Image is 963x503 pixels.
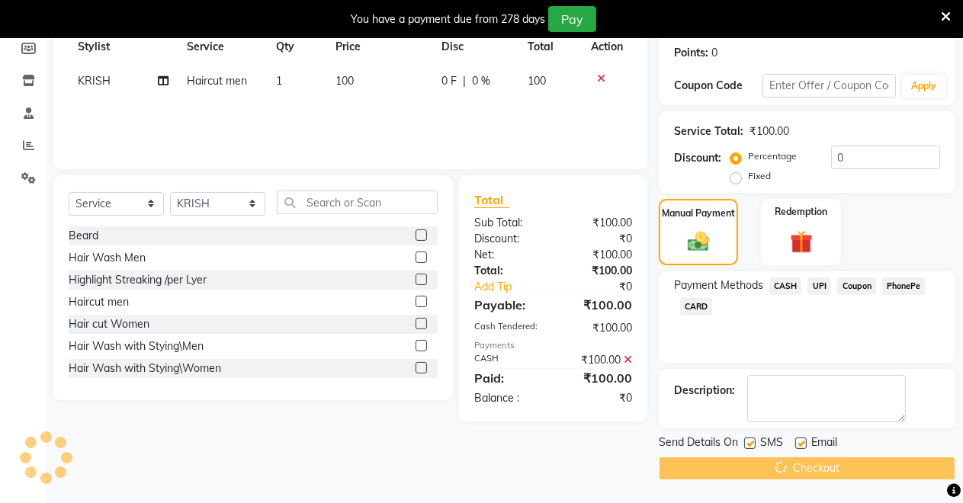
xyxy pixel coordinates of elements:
[553,231,643,247] div: ₹0
[681,229,716,254] img: _cash.svg
[674,123,743,139] div: Service Total:
[659,434,738,453] span: Send Details On
[474,339,632,352] div: Payments
[463,390,553,406] div: Balance :
[463,296,553,314] div: Payable:
[463,369,553,387] div: Paid:
[335,74,354,88] span: 100
[775,205,827,219] label: Redemption
[553,352,643,368] div: ₹100.00
[674,277,763,293] span: Payment Methods
[807,277,831,295] span: UPI
[277,191,438,214] input: Search or Scan
[432,30,518,64] th: Disc
[474,192,509,208] span: Total
[351,11,545,27] div: You have a payment due from 278 days
[811,434,837,453] span: Email
[463,231,553,247] div: Discount:
[662,207,735,220] label: Manual Payment
[553,247,643,263] div: ₹100.00
[783,228,820,256] img: _gift.svg
[326,30,432,64] th: Price
[769,277,802,295] span: CASH
[748,149,797,163] label: Percentage
[519,30,582,64] th: Total
[463,215,553,231] div: Sub Total:
[463,73,466,89] span: |
[750,123,789,139] div: ₹100.00
[178,30,267,64] th: Service
[760,434,783,453] span: SMS
[680,298,713,316] span: CARD
[463,279,568,295] a: Add Tip
[902,75,945,98] button: Apply
[674,78,762,94] div: Coupon Code
[553,263,643,279] div: ₹100.00
[463,352,553,368] div: CASH
[711,45,717,61] div: 0
[762,74,896,98] input: Enter Offer / Coupon Code
[463,320,553,336] div: Cash Tendered:
[69,316,149,332] div: Hair cut Women
[582,30,632,64] th: Action
[69,228,98,244] div: Beard
[553,390,643,406] div: ₹0
[674,45,708,61] div: Points:
[69,294,129,310] div: Haircut men
[548,6,596,32] button: Pay
[528,74,547,88] span: 100
[553,296,643,314] div: ₹100.00
[674,383,735,399] div: Description:
[69,338,204,354] div: Hair Wash with Stying\Men
[69,360,221,376] div: Hair Wash with Stying\Women
[553,320,643,336] div: ₹100.00
[276,74,282,88] span: 1
[748,169,771,183] label: Fixed
[882,277,926,295] span: PhonePe
[78,74,111,88] span: KRISH
[674,150,721,166] div: Discount:
[463,247,553,263] div: Net:
[463,263,553,279] div: Total:
[69,250,146,266] div: Hair Wash Men
[441,73,457,89] span: 0 F
[187,74,247,88] span: Haircut men
[568,279,644,295] div: ₹0
[837,277,876,295] span: Coupon
[267,30,326,64] th: Qty
[472,73,490,89] span: 0 %
[553,215,643,231] div: ₹100.00
[69,272,207,288] div: Highlight Streaking /per Lyer
[553,369,643,387] div: ₹100.00
[69,30,178,64] th: Stylist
